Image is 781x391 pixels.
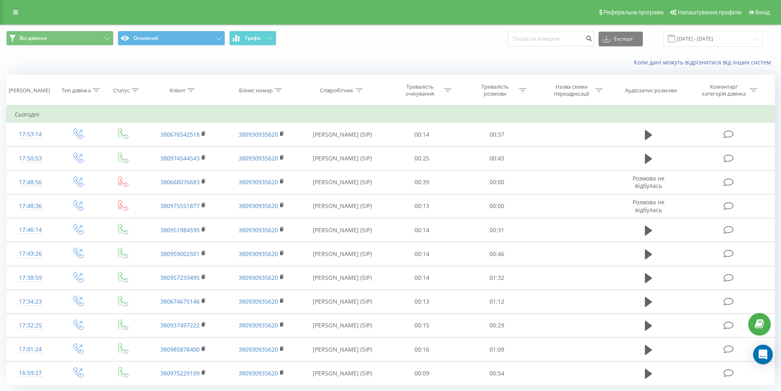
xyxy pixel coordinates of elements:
a: 380975551877 [160,202,200,210]
td: Сьогодні [7,106,775,123]
a: 380951984595 [160,226,200,234]
div: 17:01:24 [15,341,46,357]
a: 380930935620 [239,274,278,281]
a: 380930935620 [239,297,278,305]
button: Всі дзвінки [6,31,114,46]
a: 380930935620 [239,250,278,258]
td: 00:29 [460,313,535,337]
td: 00:09 [385,361,460,385]
td: 00:14 [385,266,460,290]
div: Аудіозапис розмови [625,87,677,94]
td: 00:15 [385,313,460,337]
a: 380930935620 [239,345,278,353]
div: Статус [113,87,130,94]
div: 17:46:14 [15,222,46,238]
td: [PERSON_NAME] (SIP) [301,194,385,218]
td: [PERSON_NAME] (SIP) [301,361,385,385]
span: Налаштування профілю [678,9,742,16]
span: Вихід [756,9,770,16]
td: 00:00 [460,170,535,194]
div: Бізнес номер [239,87,273,94]
td: [PERSON_NAME] (SIP) [301,242,385,266]
span: Реферальна програма [603,9,664,16]
td: [PERSON_NAME] (SIP) [301,170,385,194]
div: 16:59:27 [15,365,46,381]
a: Коли дані можуть відрізнятися вiд інших систем [634,58,775,66]
a: 380676542518 [160,130,200,138]
span: Графік [245,35,261,41]
td: 01:32 [460,266,535,290]
div: Назва схеми переадресації [549,83,593,97]
td: 01:12 [460,290,535,313]
div: Клієнт [170,87,185,94]
a: 380975229109 [160,369,200,377]
button: Графік [229,31,276,46]
a: 380959002501 [160,250,200,258]
div: 17:48:36 [15,198,46,214]
div: 17:43:26 [15,246,46,262]
div: Тривалість розмови [473,83,517,97]
div: Співробітник [320,87,353,94]
td: [PERSON_NAME] (SIP) [301,313,385,337]
div: 17:50:53 [15,151,46,167]
td: 00:13 [385,290,460,313]
a: 380985878400 [160,345,200,353]
td: 00:46 [460,242,535,266]
span: Розмова не відбулась [633,198,665,213]
div: 17:32:25 [15,318,46,334]
a: 380930935620 [239,226,278,234]
a: 380674675146 [160,297,200,305]
a: 380930935620 [239,202,278,210]
div: 17:34:23 [15,294,46,310]
td: 00:39 [385,170,460,194]
td: [PERSON_NAME] (SIP) [301,218,385,242]
td: 00:00 [460,194,535,218]
td: 00:37 [460,123,535,146]
a: 380930935620 [239,321,278,329]
div: [PERSON_NAME] [9,87,50,94]
div: Коментар/категорія дзвінка [700,83,748,97]
a: 380957233495 [160,274,200,281]
div: 17:53:14 [15,126,46,142]
td: 00:16 [385,338,460,361]
td: 00:13 [385,194,460,218]
td: 00:14 [385,218,460,242]
div: 17:38:59 [15,270,46,286]
a: 380668076683 [160,178,200,186]
button: Експорт [599,32,643,46]
button: Основний [118,31,225,46]
a: 380930935620 [239,130,278,138]
a: 380930935620 [239,369,278,377]
td: 00:14 [385,242,460,266]
div: Тривалість очікування [398,83,442,97]
a: 380930935620 [239,178,278,186]
td: 00:25 [385,146,460,170]
a: 380937497222 [160,321,200,329]
div: Open Intercom Messenger [753,345,773,364]
td: [PERSON_NAME] (SIP) [301,266,385,290]
td: [PERSON_NAME] (SIP) [301,123,385,146]
td: 00:54 [460,361,535,385]
a: 380930935620 [239,154,278,162]
td: [PERSON_NAME] (SIP) [301,146,385,170]
a: 380974544543 [160,154,200,162]
input: Пошук за номером [508,32,594,46]
div: 17:48:56 [15,174,46,190]
td: 00:31 [460,218,535,242]
td: 00:14 [385,123,460,146]
td: [PERSON_NAME] (SIP) [301,338,385,361]
td: 01:09 [460,338,535,361]
span: Розмова не відбулась [633,174,665,190]
div: Тип дзвінка [61,87,91,94]
span: Всі дзвінки [20,35,47,41]
td: [PERSON_NAME] (SIP) [301,290,385,313]
td: 00:43 [460,146,535,170]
